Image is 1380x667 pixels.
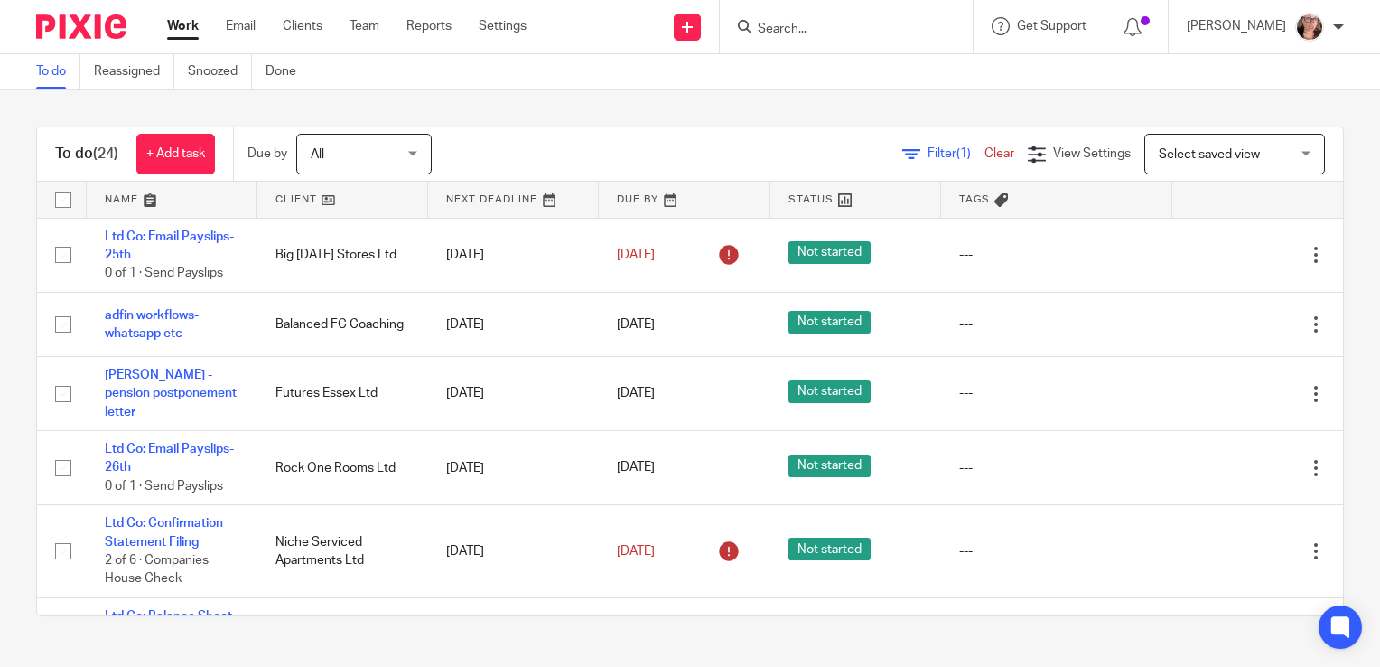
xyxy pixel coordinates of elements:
[959,459,1154,477] div: ---
[36,14,126,39] img: Pixie
[105,517,223,548] a: Ltd Co: Confirmation Statement Filing
[756,22,918,38] input: Search
[959,246,1154,264] div: ---
[105,443,234,474] a: Ltd Co: Email Payslips- 26th
[1053,147,1131,160] span: View Settings
[1187,17,1286,35] p: [PERSON_NAME]
[788,538,871,560] span: Not started
[266,54,310,89] a: Done
[1017,20,1086,33] span: Get Support
[136,134,215,174] a: + Add task
[257,431,428,505] td: Rock One Rooms Ltd
[257,292,428,356] td: Balanced FC Coaching
[788,380,871,403] span: Not started
[105,230,234,261] a: Ltd Co: Email Payslips- 25th
[283,17,322,35] a: Clients
[1159,148,1260,161] span: Select saved view
[428,218,599,292] td: [DATE]
[984,147,1014,160] a: Clear
[406,17,452,35] a: Reports
[428,431,599,505] td: [DATE]
[94,54,174,89] a: Reassigned
[93,146,118,161] span: (24)
[105,369,237,418] a: [PERSON_NAME] - pension postponement letter
[257,218,428,292] td: Big [DATE] Stores Ltd
[617,318,655,331] span: [DATE]
[226,17,256,35] a: Email
[247,145,287,163] p: Due by
[105,309,199,340] a: adfin workflows- whatsapp etc
[959,384,1154,402] div: ---
[257,357,428,431] td: Futures Essex Ltd
[167,17,199,35] a: Work
[617,249,655,261] span: [DATE]
[428,357,599,431] td: [DATE]
[428,292,599,356] td: [DATE]
[105,610,232,641] a: Ltd Co: Balance Sheet Reivew
[788,241,871,264] span: Not started
[788,455,871,477] span: Not started
[105,480,223,493] span: 0 of 1 · Send Payslips
[959,315,1154,333] div: ---
[36,54,80,89] a: To do
[105,554,209,586] span: 2 of 6 · Companies House Check
[479,17,527,35] a: Settings
[188,54,252,89] a: Snoozed
[350,17,379,35] a: Team
[257,505,428,598] td: Niche Serviced Apartments Ltd
[1295,13,1324,42] img: Louise.jpg
[617,388,655,400] span: [DATE]
[428,505,599,598] td: [DATE]
[55,145,118,164] h1: To do
[617,545,655,558] span: [DATE]
[959,194,990,204] span: Tags
[959,542,1154,560] div: ---
[105,267,223,279] span: 0 of 1 · Send Payslips
[928,147,984,160] span: Filter
[617,462,655,474] span: [DATE]
[956,147,971,160] span: (1)
[311,148,324,161] span: All
[788,311,871,333] span: Not started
